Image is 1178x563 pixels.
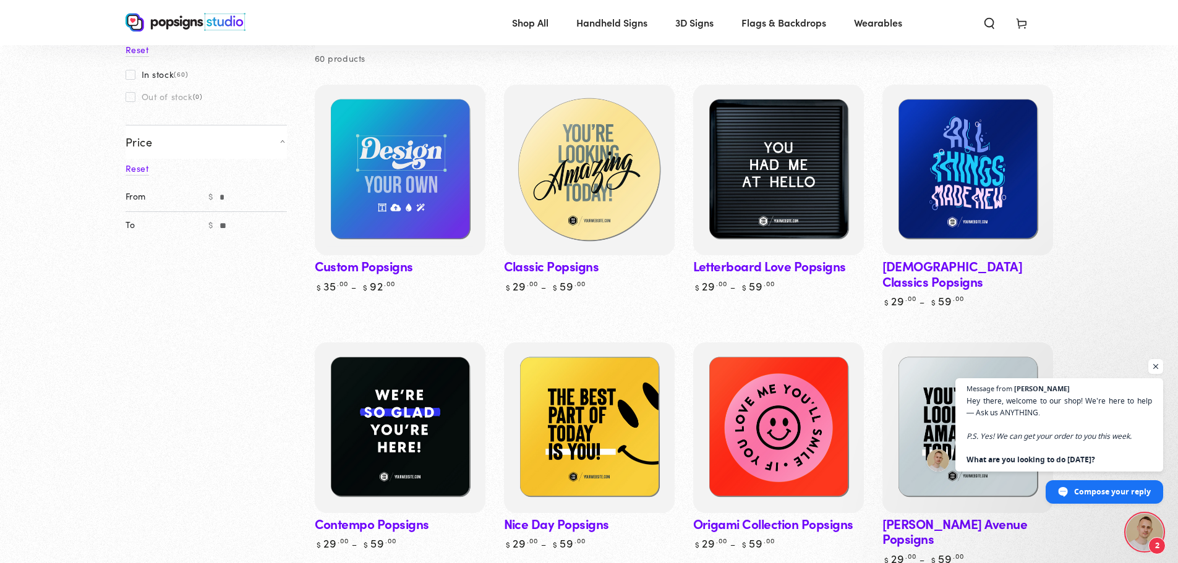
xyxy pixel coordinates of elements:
span: 3D Signs [675,14,714,32]
span: Flags & Backdrops [741,14,826,32]
span: Hey there, welcome to our shop! We're here to help — Ask us ANYTHING. [967,395,1152,465]
label: In stock [126,69,189,79]
a: Wearables [845,6,911,39]
a: Shop All [503,6,558,39]
span: (60) [174,70,188,78]
span: Handheld Signs [576,14,647,32]
span: Compose your reply [1074,481,1151,502]
p: 60 products [315,51,366,66]
a: Ambrose Avenue PopsignsAmbrose Avenue Popsigns [882,342,1053,513]
span: Wearables [854,14,902,32]
span: $ [202,184,220,211]
span: 2 [1148,537,1166,554]
span: Shop All [512,14,548,32]
a: Handheld Signs [567,6,657,39]
a: Letterboard Love PopsignsLetterboard Love Popsigns [693,85,864,255]
summary: Search our site [973,9,1005,36]
a: Classic PopsignsClassic Popsigns [504,85,675,255]
label: From [126,184,203,211]
a: 3D Signs [666,6,723,39]
a: Reset [126,43,149,57]
label: To [126,211,203,239]
img: Classic Popsigns [501,82,676,258]
a: Baptism Classics PopsignsBaptism Classics Popsigns [882,85,1053,255]
a: Open chat [1126,514,1163,551]
a: Reset [126,162,149,176]
span: Price [126,135,153,149]
a: Flags & Backdrops [732,6,835,39]
a: Contempo PopsignsContempo Popsigns [315,342,485,513]
a: Origami Collection PopsignsOrigami Collection Popsigns [693,342,864,513]
label: Out of stock [126,91,203,101]
span: $ [202,211,220,239]
a: Custom PopsignsCustom Popsigns [315,85,485,255]
a: Nice Day PopsignsNice Day Popsigns [504,342,675,513]
span: Message from [967,385,1012,392]
span: [PERSON_NAME] [1014,385,1070,392]
span: (0) [193,93,203,100]
summary: Price [126,125,287,158]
